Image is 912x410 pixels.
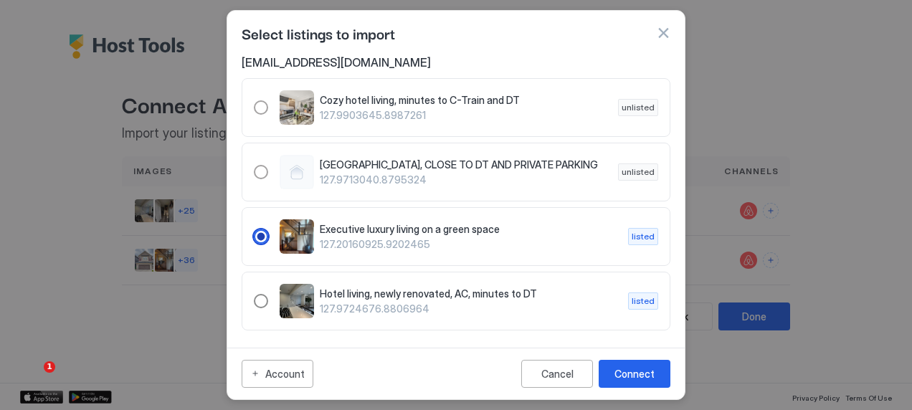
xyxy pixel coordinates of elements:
[265,366,305,381] div: Account
[622,166,655,178] span: unlisted
[280,90,314,125] div: listing image
[320,109,607,122] span: 127.9903645.8987261
[320,302,617,315] span: 127.9724676.8806964
[541,368,574,380] div: Cancel
[254,90,658,125] div: RadioGroup
[242,360,313,388] button: Account
[242,22,395,44] span: Select listings to import
[320,158,607,171] span: [GEOGRAPHIC_DATA], CLOSE TO DT AND PRIVATE PARKING
[320,223,617,236] span: Executive luxury living on a green space
[320,94,607,107] span: Cozy hotel living, minutes to C-Train and DT
[614,366,655,381] div: Connect
[254,155,658,189] div: RadioGroup
[632,230,655,243] span: listed
[44,361,55,373] span: 1
[632,295,655,307] span: listed
[280,284,314,318] div: listing image
[320,238,617,251] span: 127.20160925.9202465
[254,219,658,254] div: RadioGroup
[320,287,617,300] span: Hotel living, newly renovated, AC, minutes to DT
[14,361,49,396] iframe: Intercom live chat
[280,219,314,254] div: listing image
[254,90,658,125] div: 127.9903645.8987261
[242,55,670,70] span: [EMAIL_ADDRESS][DOMAIN_NAME]
[521,360,593,388] button: Cancel
[622,101,655,114] span: unlisted
[254,284,658,318] div: RadioGroup
[320,173,607,186] span: 127.9713040.8795324
[254,284,658,318] div: 127.9724676.8806964
[254,155,658,189] div: 127.9713040.8795324
[254,219,658,254] div: 127.20160925.9202465
[599,360,670,388] button: Connect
